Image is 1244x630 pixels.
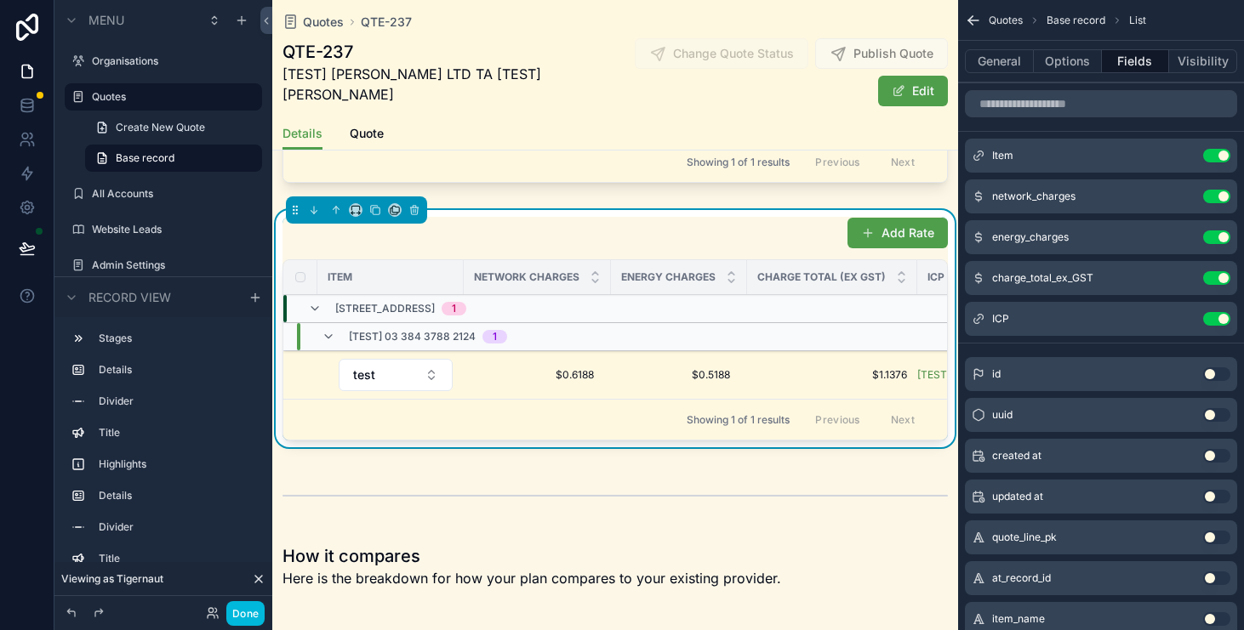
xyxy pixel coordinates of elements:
span: quote_line_pk [992,531,1057,544]
span: uuid [992,408,1013,422]
button: Done [226,601,265,626]
button: Options [1034,49,1102,73]
a: $1.1376 [757,368,907,382]
a: Select Button [338,358,454,392]
span: Energy charges [621,270,716,284]
span: [TEST] 03 384 3788 2124 [349,330,476,343]
span: updated at [992,490,1043,503]
span: ICP [927,270,944,284]
span: Showing 1 of 1 results [687,156,790,169]
a: $0.6188 [474,361,601,389]
span: Item [328,270,352,284]
span: Base record [116,151,174,165]
span: Details [282,125,322,142]
span: Quote [350,125,384,142]
label: Divider [99,520,248,534]
span: Quotes [989,14,1023,27]
span: Item [992,149,1013,162]
span: Create New Quote [116,121,205,134]
label: Admin Settings [92,258,252,272]
span: Base record [1047,14,1105,27]
div: 1 [452,302,456,315]
div: 1 [493,330,497,343]
label: Details [99,363,248,377]
span: ICP [992,312,1009,326]
span: Quotes [303,14,344,31]
a: [TEST] 03 384 3788 2124 [917,368,1038,382]
label: Title [99,426,248,440]
a: $0.5188 [621,361,737,389]
label: Title [99,552,248,565]
label: Website Leads [92,223,252,236]
label: Details [99,489,248,502]
span: [STREET_ADDRESS] [335,302,435,315]
button: Add Rate [847,218,948,248]
button: Fields [1102,49,1170,73]
span: Record view [88,288,171,305]
span: Viewing as Tigernaut [61,572,163,586]
span: Network charges [474,270,579,284]
span: id [992,367,1001,381]
span: network_charges [992,190,1076,203]
span: [TEST] [PERSON_NAME] LTD TA [TEST] [PERSON_NAME] [282,64,602,105]
span: charge_total_ex_GST [992,271,1093,285]
label: Organisations [92,54,252,68]
label: Divider [99,394,248,408]
span: energy_charges [992,230,1069,244]
h1: QTE-237 [282,40,602,64]
label: Quotes [92,90,252,104]
span: test [353,366,375,383]
button: Edit [878,76,948,106]
div: scrollable content [54,317,272,569]
button: Select Button [339,359,453,391]
label: Highlights [99,457,248,471]
label: All Accounts [92,187,252,201]
span: List [1129,14,1146,27]
span: Menu [88,12,124,29]
span: $0.6188 [481,368,594,382]
a: Details [282,118,322,150]
a: QTE-237 [361,14,412,31]
span: Charge total (ex GST) [757,270,886,284]
a: Quotes [282,14,344,31]
a: Create New Quote [85,114,262,141]
span: at_record_id [992,571,1051,585]
button: General [965,49,1034,73]
a: Base record [85,145,262,172]
span: Showing 1 of 1 results [687,413,790,427]
span: $0.5188 [628,368,730,382]
span: created at [992,449,1041,463]
button: Visibility [1169,49,1237,73]
a: Quote [350,118,384,152]
label: Stages [99,332,248,345]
